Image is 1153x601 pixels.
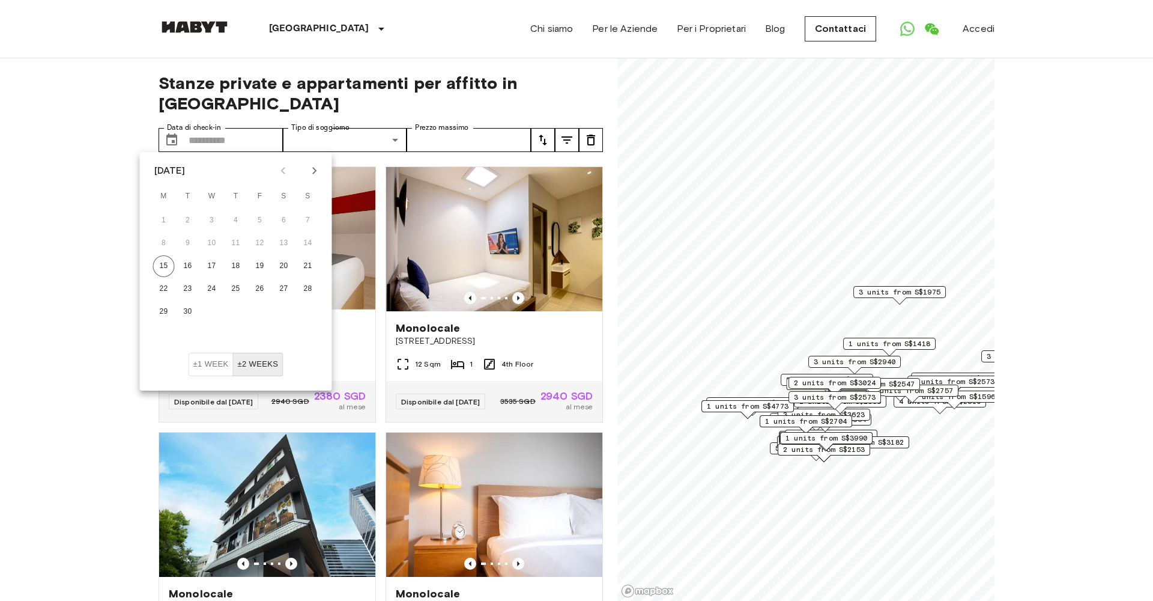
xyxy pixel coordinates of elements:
span: 1 units from S$4196 [712,398,793,409]
div: Map marker [777,436,870,454]
button: 29 [153,301,175,323]
button: Previous image [285,558,297,570]
span: Tuesday [177,185,199,209]
span: Wednesday [201,185,223,209]
div: Map marker [808,356,901,374]
button: 15 [153,255,175,277]
div: Map marker [779,433,872,451]
a: Per i Proprietari [677,22,746,36]
div: Map marker [781,374,873,392]
img: Habyt [159,21,231,33]
button: tune [531,128,555,152]
button: 21 [297,255,319,277]
div: Map marker [780,432,873,451]
a: Open WeChat [919,17,943,41]
button: 27 [273,278,295,300]
span: Monolocale [396,587,461,601]
span: 1 units from S$1418 [849,338,930,349]
button: 17 [201,255,223,277]
span: 1 units from S$3182 [822,437,904,448]
span: 1 units from S$4773 [707,401,788,412]
div: Map marker [788,377,881,395]
span: 3 units from S$2940 [814,356,895,367]
span: 3 units from S$1480 [916,373,998,384]
span: 2 units from S$2757 [871,385,953,396]
a: Accedi [963,22,994,36]
a: Marketing picture of unit SG-01-110-033-001Previous imagePrevious imageMonolocale[STREET_ADDRESS]... [386,166,603,423]
button: Next month [304,160,325,181]
label: Data di check-in [167,123,221,133]
span: Monolocale [396,321,461,335]
span: 12 Sqm [415,359,441,370]
span: 3 units from S$1975 [859,287,940,297]
div: Map marker [853,286,946,305]
button: Previous image [512,558,524,570]
button: 26 [249,278,271,300]
span: Monolocale [169,587,234,601]
span: al mese [566,401,593,412]
button: 20 [273,255,295,277]
a: Per le Aziende [592,22,658,36]
button: Choose date [160,128,184,152]
span: Monday [153,185,175,209]
div: Map marker [770,442,862,461]
span: [STREET_ADDRESS] [396,335,593,347]
a: Mapbox logo [621,584,674,598]
div: Map marker [911,373,1003,391]
button: ±2 weeks [232,353,283,376]
div: Map marker [894,395,986,414]
span: 2940 SGD [271,396,309,407]
button: 28 [297,278,319,300]
span: 1 units from S$3990 [785,433,867,444]
div: Map marker [778,409,870,427]
span: 1 units from S$2573 [913,376,994,387]
a: Chi siamo [530,22,573,36]
img: Marketing picture of unit SG-01-106-001-01 [386,433,602,577]
button: Previous image [237,558,249,570]
div: Map marker [786,378,883,397]
div: Map marker [788,391,881,410]
button: Previous image [464,558,476,570]
span: 3 units from S$3623 [783,409,865,420]
span: Sunday [297,185,319,209]
img: Marketing picture of unit SG-01-110-033-001 [386,167,602,311]
span: 4th Floor [501,359,533,370]
span: Thursday [225,185,247,209]
button: ±1 week [189,353,234,376]
span: 3 units from S$2036 [987,351,1068,362]
a: Blog [765,22,785,36]
button: Previous image [512,292,524,304]
div: Map marker [779,432,871,451]
button: 18 [225,255,247,277]
span: Disponibile dal [DATE] [401,397,480,406]
div: Map marker [794,395,886,414]
div: Map marker [866,385,958,403]
div: Map marker [778,444,870,462]
span: 3535 SGD [500,396,536,407]
div: Map marker [760,415,852,434]
div: Map marker [779,413,871,432]
a: Open WhatsApp [895,17,919,41]
span: 2380 SGD [314,391,366,401]
button: 19 [249,255,271,277]
button: 23 [177,278,199,300]
button: 24 [201,278,223,300]
span: Disponibile dal [DATE] [174,397,253,406]
span: Saturday [273,185,295,209]
label: Tipo di soggiorno [291,123,350,133]
span: 1 units from S$2704 [765,416,847,427]
div: Map marker [843,338,936,356]
span: Friday [249,185,271,209]
button: tune [579,128,603,152]
label: Prezzo massimo [415,123,468,133]
div: Map marker [701,400,794,419]
a: Contattaci [805,16,877,41]
span: 3 units from S$1985 [786,374,868,385]
button: 30 [177,301,199,323]
span: 5 units from S$1838 [790,430,872,441]
span: 3 units from S$2573 [794,392,876,403]
div: Move In Flexibility [189,353,283,376]
span: 2 units from S$3024 [794,377,876,388]
span: 2940 SGD [540,391,593,401]
button: 25 [225,278,247,300]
